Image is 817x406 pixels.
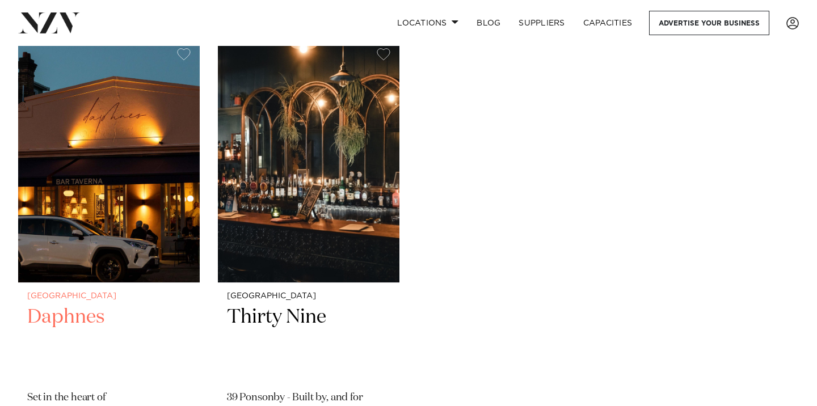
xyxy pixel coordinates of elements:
[227,292,390,301] small: [GEOGRAPHIC_DATA]
[388,11,468,35] a: Locations
[18,39,200,282] img: Exterior of Daphnes in Ponsonby
[509,11,574,35] a: SUPPLIERS
[27,304,191,381] h2: Daphnes
[18,12,80,33] img: nzv-logo.png
[468,11,509,35] a: BLOG
[574,11,642,35] a: Capacities
[27,292,191,301] small: [GEOGRAPHIC_DATA]
[227,304,390,381] h2: Thirty Nine
[649,11,769,35] a: Advertise your business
